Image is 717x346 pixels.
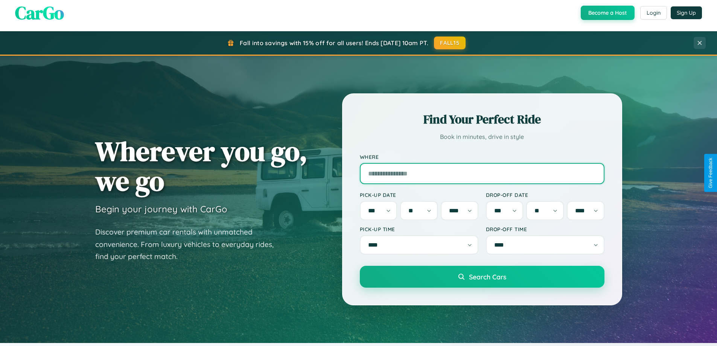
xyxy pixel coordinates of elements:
button: Login [640,6,667,20]
span: Search Cars [469,273,506,281]
button: Become a Host [581,6,635,20]
label: Pick-up Date [360,192,478,198]
span: Fall into savings with 15% off for all users! Ends [DATE] 10am PT. [240,39,428,47]
label: Where [360,154,604,160]
h2: Find Your Perfect Ride [360,111,604,128]
button: Search Cars [360,266,604,288]
label: Drop-off Date [486,192,604,198]
div: Give Feedback [708,158,713,188]
label: Drop-off Time [486,226,604,232]
button: FALL15 [434,37,466,49]
h1: Wherever you go, we go [95,136,308,196]
label: Pick-up Time [360,226,478,232]
button: Sign Up [671,6,702,19]
span: CarGo [15,0,64,25]
p: Book in minutes, drive in style [360,131,604,142]
h3: Begin your journey with CarGo [95,203,227,215]
p: Discover premium car rentals with unmatched convenience. From luxury vehicles to everyday rides, ... [95,226,283,263]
